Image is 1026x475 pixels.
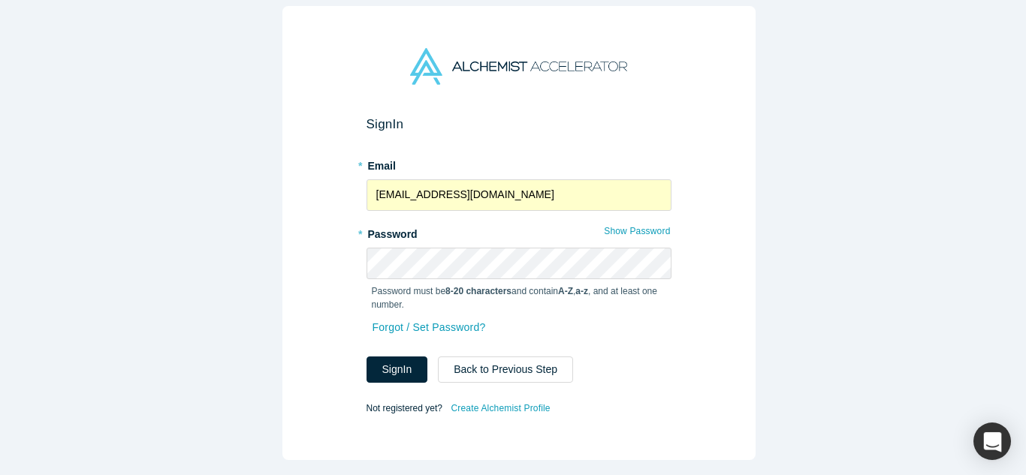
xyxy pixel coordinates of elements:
span: Not registered yet? [367,402,442,413]
button: Show Password [603,221,671,241]
button: Back to Previous Step [438,356,573,383]
h2: Sign In [367,116,671,132]
strong: A-Z [558,286,573,296]
label: Password [367,221,671,242]
strong: a-z [575,286,588,296]
a: Forgot / Set Password? [372,314,487,341]
p: Password must be and contain , , and at least one number. [372,284,666,311]
a: Create Alchemist Profile [450,398,551,418]
strong: 8-20 characters [445,286,511,296]
label: Email [367,153,671,174]
button: SignIn [367,356,428,383]
img: Alchemist Accelerator Logo [410,48,626,85]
